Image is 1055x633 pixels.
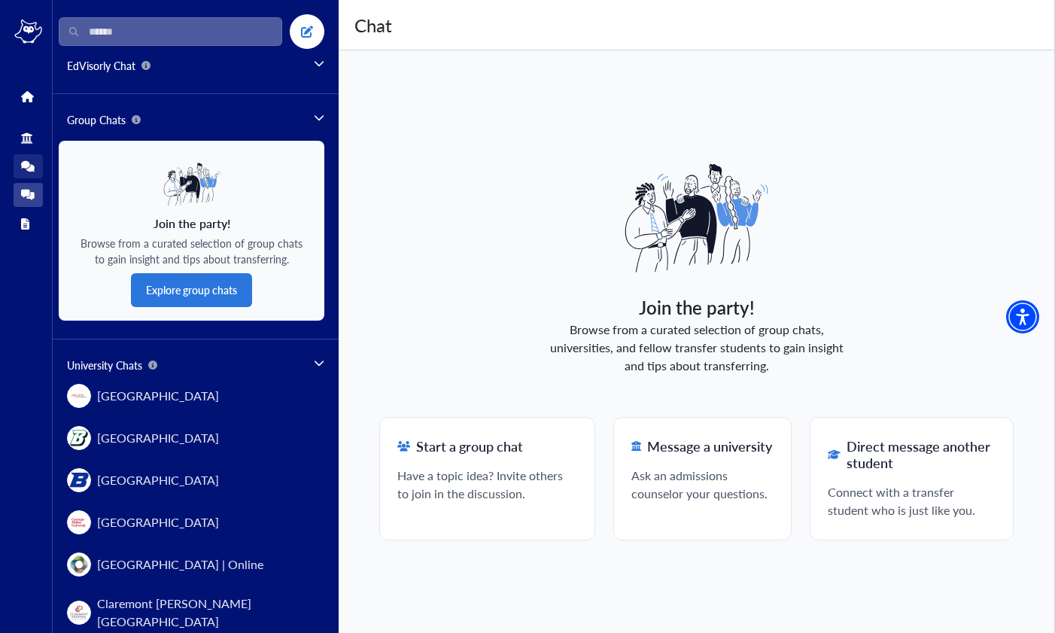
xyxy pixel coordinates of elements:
h2: Message a university [631,438,774,455]
span: Group Chats [67,112,141,128]
span: Browse from a curated selection of group chats to gain insight and tips about transferring. [75,236,308,267]
h2: Direct message another student [828,438,996,470]
img: logo [14,20,43,44]
img: item-logo [67,552,91,577]
div: Accessibility Menu [1006,300,1039,333]
span: Connect with a transfer student who is just like you. [828,483,996,519]
span: EdVisorly Chat [67,58,150,74]
span: University Chats [67,358,157,373]
img: item-logo [67,468,91,492]
img: empty-image [162,154,222,215]
img: item-logo [67,601,91,625]
span: Ask an admissions counselor your questions. [631,467,774,503]
img: join-party [621,143,772,294]
button: item-logo[GEOGRAPHIC_DATA] | Online [59,543,324,586]
span: [GEOGRAPHIC_DATA] [97,513,219,531]
span: Browse from a curated selection of group chats, universities, and fellow transfer students to gai... [550,321,844,375]
span: Have a topic idea? Invite others to join in the discussion. [397,467,576,503]
h2: Start a group chat [397,438,576,455]
input: Search [59,17,282,46]
span: [GEOGRAPHIC_DATA] | Online [97,555,263,574]
button: item-logo[GEOGRAPHIC_DATA] [59,459,324,501]
button: item-logo[GEOGRAPHIC_DATA] [59,417,324,459]
div: Channel list [59,129,324,321]
span: Claremont [PERSON_NAME][GEOGRAPHIC_DATA] [97,595,316,631]
button: item-logo[GEOGRAPHIC_DATA] [59,501,324,543]
span: [GEOGRAPHIC_DATA] [97,471,219,489]
img: item-logo [67,426,91,450]
button: item-logo[GEOGRAPHIC_DATA] [59,375,324,417]
img: item-logo [67,510,91,534]
span: Join the party! [154,215,230,233]
span: Join the party! [639,294,755,321]
button: Explore group chats [131,273,252,307]
span: [GEOGRAPHIC_DATA] [97,387,219,405]
span: [GEOGRAPHIC_DATA] [97,429,219,447]
img: item-logo [67,384,91,408]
